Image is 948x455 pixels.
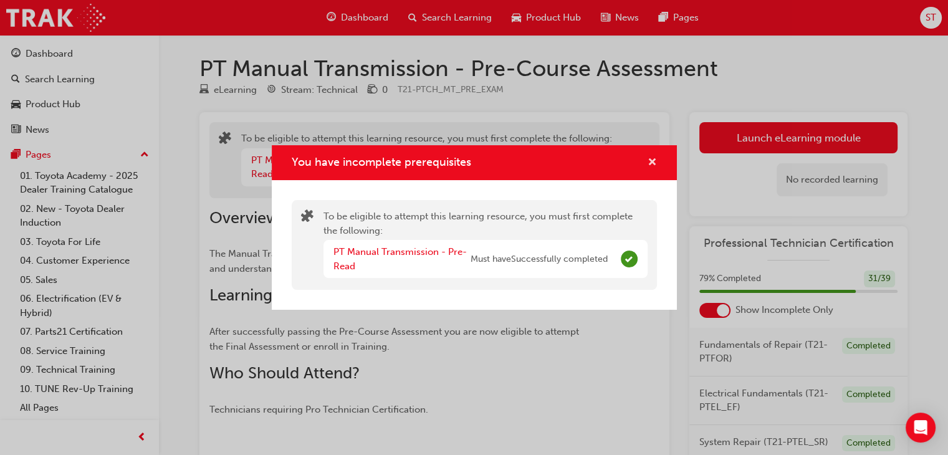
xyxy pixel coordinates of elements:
div: You have incomplete prerequisites [272,145,677,310]
span: You have incomplete prerequisites [292,155,471,169]
span: puzzle-icon [301,211,314,225]
span: Must have Successfully completed [471,252,608,267]
a: PT Manual Transmission - Pre-Read [333,246,467,272]
span: cross-icon [648,158,657,169]
div: To be eligible to attempt this learning resource, you must first complete the following: [323,209,648,280]
div: Open Intercom Messenger [906,413,936,443]
span: Complete [621,251,638,267]
button: cross-icon [648,155,657,171]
